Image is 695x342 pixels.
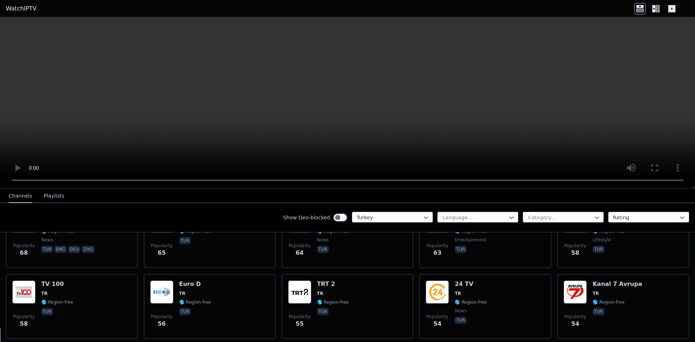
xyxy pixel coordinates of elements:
span: 65 [158,249,166,257]
span: lifestyle [593,237,611,243]
span: TR [455,291,461,296]
p: tur [593,246,604,253]
p: tur [593,308,604,315]
span: Popularity [13,243,35,249]
span: 58 [20,320,28,328]
span: 🌎 Region-free [179,299,211,305]
h6: 24 TV [455,280,486,288]
h6: TRT 2 [317,280,349,288]
span: Popularity [151,314,173,320]
span: news [317,237,329,243]
span: 64 [295,249,303,257]
span: TR [179,291,185,296]
span: 🌎 Region-free [455,299,486,305]
p: zho [82,246,94,253]
img: 24 TV [426,280,449,304]
span: news [455,308,466,314]
img: TV 100 [12,280,35,304]
span: 58 [571,249,579,257]
span: TR [593,291,599,296]
span: Popularity [13,314,35,320]
span: entertainment [455,237,486,243]
span: Popularity [564,243,586,249]
span: Popularity [564,314,586,320]
p: tur [179,308,191,315]
p: tur [455,317,466,324]
span: Popularity [289,243,311,249]
span: Popularity [426,243,448,249]
span: 55 [295,320,303,328]
p: eng [54,246,67,253]
p: tur [455,246,466,253]
label: Show Geo-blocked [283,214,330,221]
img: Euro D [150,280,173,304]
span: news [41,237,53,243]
span: 54 [571,320,579,328]
span: Popularity [151,243,173,249]
p: tur [317,246,329,253]
h6: TV 100 [41,280,73,288]
p: tur [317,308,329,315]
p: deu [68,246,80,253]
img: TRT 2 [288,280,311,304]
p: tur [179,237,191,244]
span: TR [317,291,323,296]
h6: Euro D [179,280,211,288]
button: Playlists [44,189,64,203]
span: 68 [20,249,28,257]
span: 63 [433,249,441,257]
button: Channels [9,189,32,203]
p: tur [41,246,53,253]
span: 🌎 Region-free [317,299,349,305]
span: 🌎 Region-free [593,299,624,305]
span: Popularity [289,314,311,320]
span: 54 [433,320,441,328]
span: Popularity [426,314,448,320]
img: Kanal 7 Avrupa [564,280,587,304]
span: TR [41,291,47,296]
span: 56 [158,320,166,328]
p: tur [41,308,53,315]
a: WatchIPTV [6,4,37,13]
h6: Kanal 7 Avrupa [593,280,642,288]
span: 🌎 Region-free [41,299,73,305]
